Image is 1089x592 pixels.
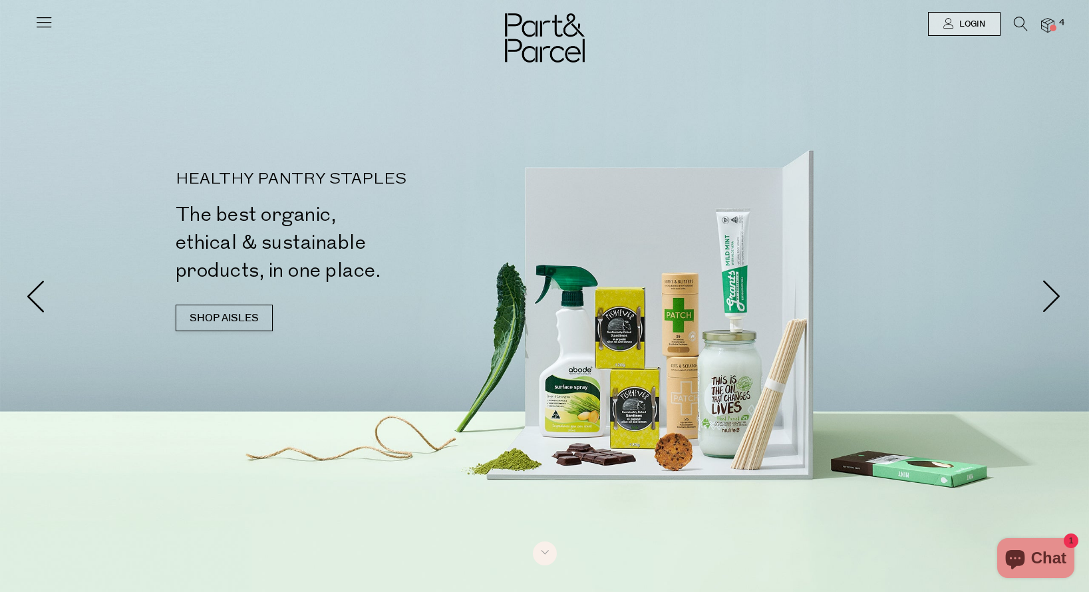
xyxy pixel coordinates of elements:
a: 4 [1041,18,1054,32]
img: Part&Parcel [505,13,585,63]
a: SHOP AISLES [176,305,273,331]
span: Login [956,19,985,30]
h2: The best organic, ethical & sustainable products, in one place. [176,201,550,285]
span: 4 [1056,17,1068,29]
p: HEALTHY PANTRY STAPLES [176,172,550,188]
a: Login [928,12,1001,36]
inbox-online-store-chat: Shopify online store chat [993,538,1078,581]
